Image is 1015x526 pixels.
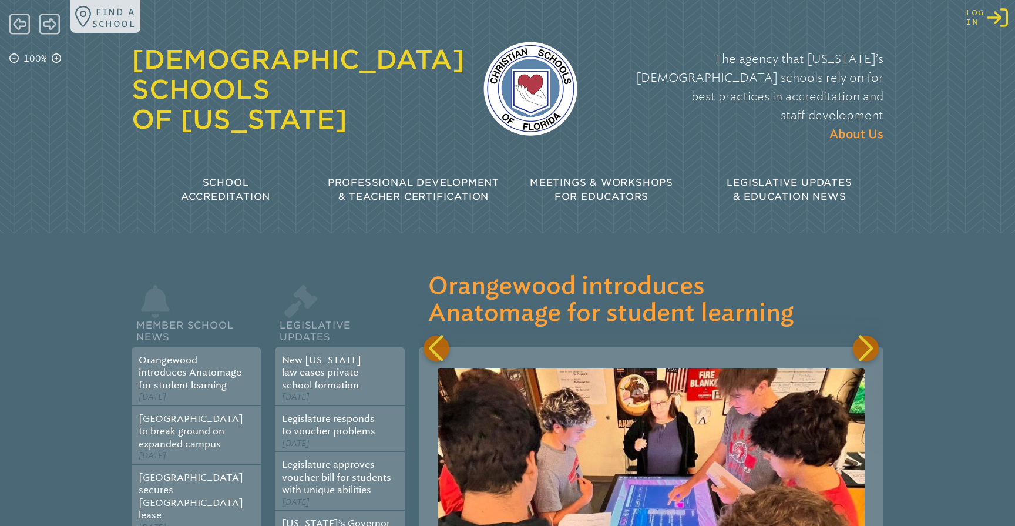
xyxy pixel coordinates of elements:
[275,305,404,347] h2: Legislative Updates
[92,6,136,29] p: Find a school
[829,129,883,140] span: About Us
[428,273,874,327] h3: Orangewood introduces Anatomage for student learning
[282,497,310,507] span: [DATE]
[282,413,375,437] a: Legislature responds to voucher problems
[282,392,310,402] span: [DATE]
[530,177,673,202] span: Meetings & Workshops for Educators
[181,177,270,202] span: School Accreditation
[282,438,310,448] span: [DATE]
[282,354,361,391] a: New [US_STATE] law eases private school formation
[9,12,30,36] span: Back
[139,413,243,450] a: [GEOGRAPHIC_DATA] to break ground on expanded campus
[139,451,166,461] span: [DATE]
[636,52,883,122] span: The agency that [US_STATE]’s [DEMOGRAPHIC_DATA] schools rely on for best practices in accreditati...
[282,459,391,495] a: Legislature approves voucher bill for students with unique abilities
[424,336,449,361] div: Previous slide
[132,305,261,347] h2: Member School News
[853,336,879,361] div: Next slide
[139,472,243,521] a: [GEOGRAPHIC_DATA] secures [GEOGRAPHIC_DATA] lease
[328,177,499,202] span: Professional Development & Teacher Certification
[139,354,241,391] a: Orangewood introduces Anatomage for student learning
[39,12,60,36] span: Forward
[21,52,49,66] p: 100%
[966,8,984,26] span: Log in
[727,177,852,202] span: Legislative Updates & Education News
[139,392,166,402] span: [DATE]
